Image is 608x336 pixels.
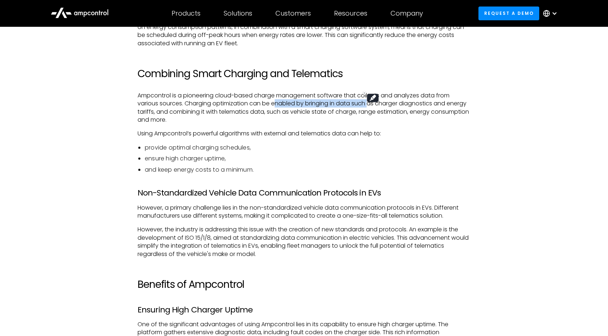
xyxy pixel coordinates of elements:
[224,9,252,17] div: Solutions
[334,9,367,17] div: Resources
[275,9,311,17] div: Customers
[138,278,470,291] h2: Benefits of Ampcontrol
[145,166,470,174] li: and keep energy costs to a minimum.
[145,144,470,152] li: provide optimal charging schedules,
[138,15,470,48] p: One of the major benefits of telematics is the ability to monitor and control energy usage. Analy...
[390,9,423,17] div: Company
[138,92,470,124] p: Ampcontrol is a pioneering cloud-based charge management software that collects and analyzes data...
[478,7,539,20] a: Request a demo
[138,130,470,138] p: Using Ampcontrol’s powerful algorithms with external and telematics data can help to:
[138,188,470,198] h3: Non-Standardized Vehicle Data Communication Protocols in EVs
[138,204,470,220] p: However, a primary challenge lies in the non-standardized vehicle data communication protocols in...
[138,68,470,80] h2: Combining Smart Charging and Telematics
[138,305,470,315] h3: Ensuring High Charger Uptime
[172,9,200,17] div: Products
[138,226,470,258] p: However, the industry is addressing this issue with the creation of new standards and protocols. ...
[145,155,470,163] li: ensure high charger uptime,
